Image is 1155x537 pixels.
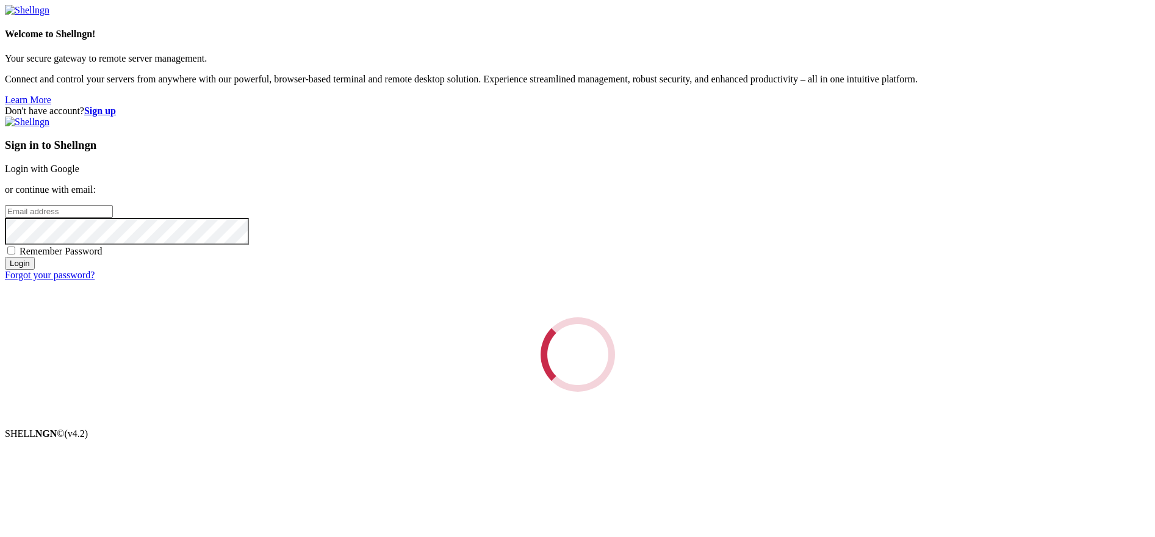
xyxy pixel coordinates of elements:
b: NGN [35,428,57,439]
input: Email address [5,205,113,218]
p: Your secure gateway to remote server management. [5,53,1150,64]
span: SHELL © [5,428,88,439]
div: Loading... [526,303,629,406]
h3: Sign in to Shellngn [5,139,1150,152]
div: Don't have account? [5,106,1150,117]
img: Shellngn [5,117,49,128]
p: or continue with email: [5,184,1150,195]
a: Forgot your password? [5,270,95,280]
input: Remember Password [7,247,15,254]
h4: Welcome to Shellngn! [5,29,1150,40]
span: Remember Password [20,246,103,256]
a: Login with Google [5,164,79,174]
a: Sign up [84,106,116,116]
img: Shellngn [5,5,49,16]
a: Learn More [5,95,51,105]
input: Login [5,257,35,270]
span: 4.2.0 [65,428,88,439]
p: Connect and control your servers from anywhere with our powerful, browser-based terminal and remo... [5,74,1150,85]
